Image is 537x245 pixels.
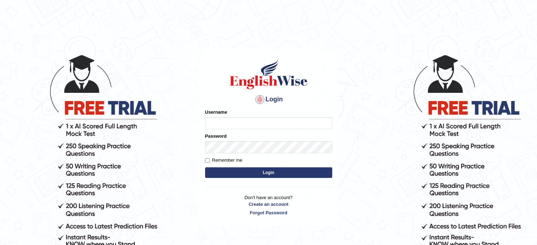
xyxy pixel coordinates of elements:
img: Logo of English Wise sign in for intelligent practice with AI [228,59,309,90]
label: Password [205,133,227,139]
button: Login [205,167,332,178]
label: Username [205,109,227,115]
h4: Login [205,94,332,105]
a: Forgot Password [205,209,332,216]
p: Don't have an account? [205,194,332,216]
a: Create an account [205,201,332,208]
label: Remember me [205,157,243,164]
input: Remember me [205,158,210,163]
